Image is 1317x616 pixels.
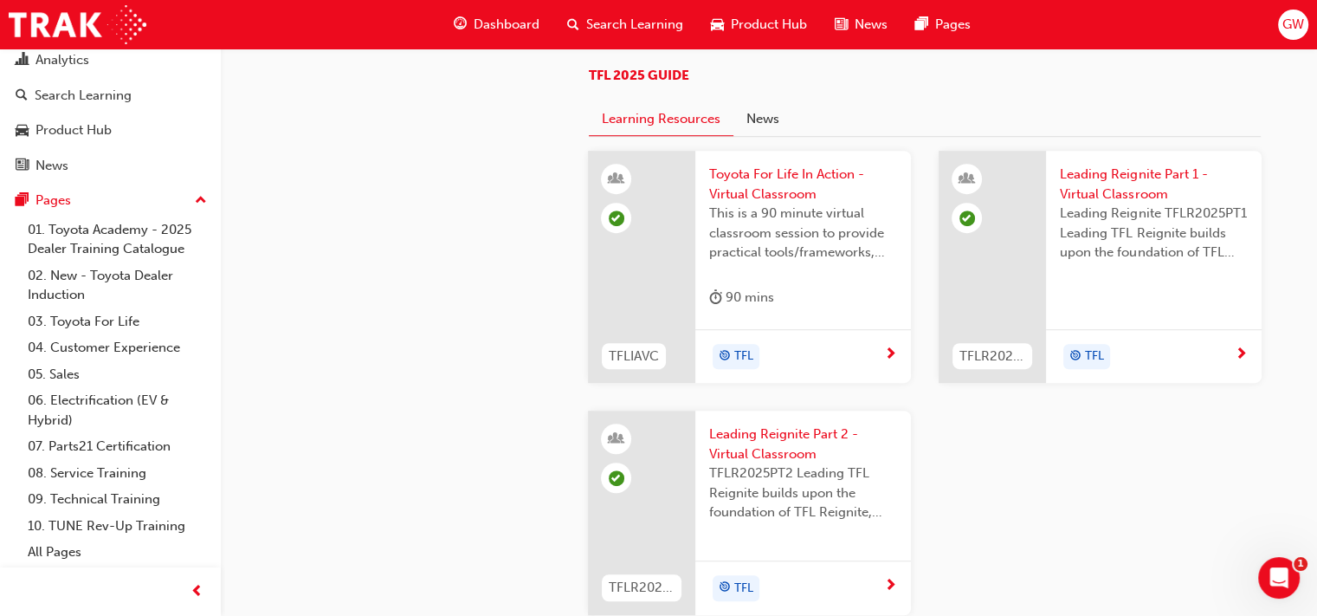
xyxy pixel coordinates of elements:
[884,579,897,594] span: next-icon
[440,7,553,42] a: guage-iconDashboard
[21,387,214,433] a: 06. Electrification (EV & Hybrid)
[36,120,112,140] div: Product Hub
[9,5,146,44] img: Trak
[1069,346,1081,368] span: target-icon
[1085,347,1104,366] span: TFL
[709,204,897,263] span: This is a 90 minute virtual classroom session to provide practical tools/frameworks, behaviours a...
[190,581,203,603] span: prev-icon
[35,86,132,106] div: Search Learning
[719,577,731,600] span: target-icon
[1235,347,1248,363] span: next-icon
[609,211,624,226] span: learningRecordVerb_ATTEND-icon
[821,7,901,42] a: news-iconNews
[709,464,897,522] span: TFLR2025PT2 Leading TFL Reignite builds upon the foundation of TFL Reignite, reaffirming our comm...
[589,68,689,83] a: TFL 2025 GUIDE
[731,15,807,35] span: Product Hub
[589,103,733,137] button: Learning Resources
[7,114,214,146] a: Product Hub
[586,15,683,35] span: Search Learning
[855,15,888,35] span: News
[697,7,821,42] a: car-iconProduct Hub
[553,7,697,42] a: search-iconSearch Learning
[21,263,214,308] a: 02. New - Toyota Dealer Induction
[734,579,753,599] span: TFL
[16,193,29,209] span: pages-icon
[21,308,214,335] a: 03. Toyota For Life
[7,185,214,217] button: Pages
[961,168,973,191] span: learningResourceType_INSTRUCTOR_LED-icon
[709,287,774,308] div: 90 mins
[21,486,214,513] a: 09. Technical Training
[7,80,214,112] a: Search Learning
[7,44,214,76] a: Analytics
[935,15,971,35] span: Pages
[16,88,28,104] span: search-icon
[959,211,975,226] span: learningRecordVerb_ATTEND-icon
[1258,557,1300,599] iframe: Intercom live chat
[609,578,675,598] span: TFLR2025PT2
[474,15,539,35] span: Dashboard
[1278,10,1308,40] button: GW
[589,34,595,49] span: -
[610,168,623,191] span: learningResourceType_INSTRUCTOR_LED-icon
[21,433,214,460] a: 07. Parts21 Certification
[711,14,724,36] span: car-icon
[195,190,207,212] span: up-icon
[1060,204,1248,263] span: Leading Reignite TFLR2025PT1 Leading TFL Reignite builds upon the foundation of TFL Reignite, rea...
[901,7,985,42] a: pages-iconPages
[1282,15,1304,35] span: GW
[959,347,1025,366] span: TFLR2025PT1
[719,346,731,368] span: target-icon
[16,123,29,139] span: car-icon
[835,14,848,36] span: news-icon
[16,159,29,174] span: news-icon
[915,14,928,36] span: pages-icon
[709,287,722,308] span: duration-icon
[588,411,911,615] a: TFLR2025PT2Leading Reignite Part 2 - Virtual ClassroomTFLR2025PT2 Leading TFL Reignite builds upo...
[609,470,624,486] span: learningRecordVerb_ATTEND-icon
[21,361,214,388] a: 05. Sales
[36,156,68,176] div: News
[595,34,932,49] span: Optional for all Dealer Principals and General Managers.
[884,347,897,363] span: next-icon
[21,460,214,487] a: 08. Service Training
[1060,165,1248,204] span: Leading Reignite Part 1 - Virtual Classroom
[734,347,753,366] span: TFL
[21,334,214,361] a: 04. Customer Experience
[21,217,214,263] a: 01. Toyota Academy - 2025 Dealer Training Catalogue
[36,191,71,211] div: Pages
[16,53,29,68] span: chart-icon
[733,103,792,136] button: News
[588,151,911,383] a: TFLIAVCToyota For Life In Action - Virtual ClassroomThis is a 90 minute virtual classroom session...
[7,150,214,182] a: News
[567,14,579,36] span: search-icon
[21,513,214,540] a: 10. TUNE Rev-Up Training
[609,347,659,366] span: TFLIAVC
[939,151,1262,383] a: TFLR2025PT1Leading Reignite Part 1 - Virtual ClassroomLeading Reignite TFLR2025PT1 Leading TFL Re...
[1294,557,1307,571] span: 1
[709,165,897,204] span: Toyota For Life In Action - Virtual Classroom
[454,14,467,36] span: guage-icon
[610,428,623,451] span: learningResourceType_INSTRUCTOR_LED-icon
[36,50,89,70] div: Analytics
[21,539,214,566] a: All Pages
[709,425,897,464] span: Leading Reignite Part 2 - Virtual Classroom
